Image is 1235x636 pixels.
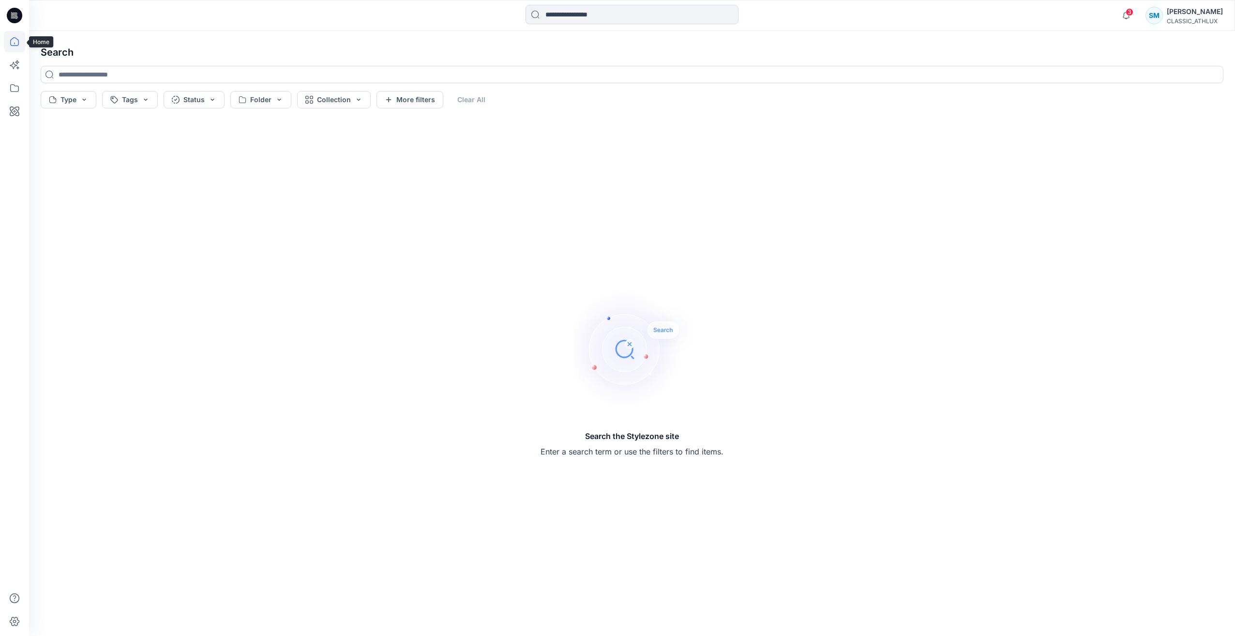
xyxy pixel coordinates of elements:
button: Tags [102,91,158,108]
button: Folder [230,91,291,108]
h5: Search the Stylezone site [541,430,723,442]
div: SM [1145,7,1163,24]
img: Search the Stylezone site [574,291,690,407]
button: More filters [377,91,443,108]
h4: Search [33,39,1231,66]
p: Enter a search term or use the filters to find items. [541,446,723,457]
button: Status [164,91,225,108]
button: Collection [297,91,371,108]
button: Type [41,91,96,108]
div: [PERSON_NAME] [1167,6,1223,17]
span: 3 [1126,8,1133,16]
div: CLASSIC_ATHLUX [1167,17,1223,25]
